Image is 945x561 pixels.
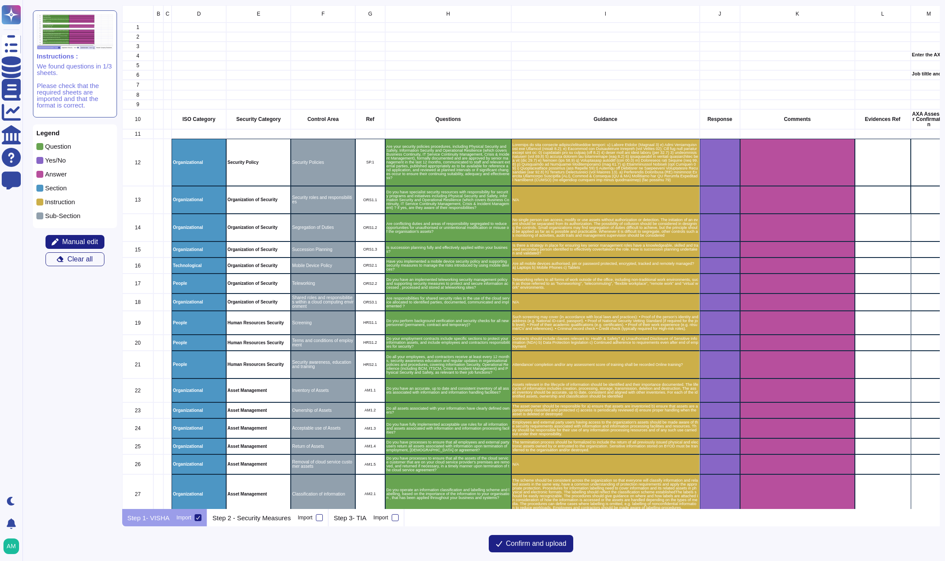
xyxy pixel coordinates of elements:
div: grid [122,5,940,509]
p: Removal of cloud service customer assets [292,460,354,469]
p: Answer [45,171,67,177]
p: Do you have processes to ensure that all the assets of the cloud service customer that are on you... [386,457,510,472]
div: 7 [122,80,153,90]
span: Manual edit [62,238,98,245]
p: Asset Management [227,444,289,449]
p: ISO Category [173,117,225,122]
p: Legend [36,130,114,136]
p: People [173,362,225,367]
p: Screening [292,321,354,325]
div: 1 [122,23,153,32]
p: Question [45,143,71,150]
p: Human Resources Security [227,362,289,367]
span: I [604,11,606,16]
div: 24 [122,418,153,438]
span: M [926,11,931,16]
p: Response [701,117,739,122]
p: Asset Management [227,408,289,413]
p: Yes/No [45,157,66,163]
p: Do you perform background verification and security checks for all new personnel (permanent, cont... [386,319,510,327]
p: Organization of Security [227,248,289,252]
p: SP.1 [357,160,384,164]
span: G [368,11,372,16]
p: AM1.1 [357,388,384,392]
p: Do your employment contracts include specific sections to protect your information assets, and in... [386,337,510,349]
p: Do all assets associated with your information have clearly defined owners? [386,407,510,414]
p: Organization of Security [227,281,289,286]
p: Step 1- VISHA [127,515,170,521]
p: ORS1.3 [357,248,384,251]
p: Contracts should include clauses relevant to: Health & Safety? a) Unauthorised Disclosure of Sens... [513,337,698,349]
div: 9 [122,100,153,109]
span: D [197,11,201,16]
p: Do you operate an information classification and labelling scheme and labelling, based on the imp... [386,488,510,500]
p: Asset Management [227,492,289,496]
p: Organizational [173,198,225,202]
p: ORS2.1 [357,264,384,267]
p: Classification of information [292,492,354,496]
p: Asset Management [227,462,289,466]
p: Security Policy [227,160,289,165]
p: Organizational [173,462,225,466]
span: B [156,11,160,16]
p: Return of Assets [292,444,354,449]
p: Inventory of Assets [292,388,354,393]
div: 20 [122,335,153,351]
p: AM2.1 [357,492,384,496]
p: Instructions : [37,53,113,59]
p: Are all mobile devices authorised, pin or password protected, encrypted, tracked and remotely man... [513,262,698,270]
span: E [257,11,260,16]
p: Employees and external party users having access to the organization’s assets should be made awar... [513,421,698,436]
p: N/A [513,300,698,304]
span: C [166,11,169,16]
div: Import [298,515,312,520]
button: Clear all [45,252,104,266]
p: Organizational [173,160,225,165]
p: Evidences Ref [856,117,909,122]
img: user [3,538,19,554]
div: 23 [122,402,153,418]
div: 25 [122,438,153,454]
div: 16 [122,258,153,274]
p: Do you have fully implemented acceptable use rules for all information and assets associated with... [386,423,510,434]
p: ORS1.2 [357,226,384,230]
div: 21 [122,351,153,378]
p: Assets relevant in the lifecycle of information should be identified and their importance documen... [513,383,698,398]
span: J [718,11,721,16]
div: 2 [122,32,153,42]
p: Step 2 - Security Measures [212,515,291,521]
p: Security Category [227,117,289,122]
p: Security awareness, education and training [292,360,354,369]
p: HRS1.2 [357,341,384,345]
p: The termination process should be formalized to include the return of all previously issued physi... [513,440,698,452]
div: 19 [122,311,153,335]
div: 18 [122,294,153,311]
div: 12 [122,139,153,186]
span: L [881,11,884,16]
span: Clear all [67,256,93,263]
button: Confirm and upload [489,535,574,552]
div: 13 [122,186,153,214]
p: Are conflicting duties and areas of responsibility segregated to reduce opportunities for unautho... [386,222,510,234]
p: Guidance [513,117,698,122]
p: Organizational [173,248,225,252]
p: Human Resources Security [227,321,289,325]
p: Asset Management [227,426,289,431]
p: Organizational [173,388,225,393]
p: Sub-Section [45,212,81,219]
p: AM1.3 [357,427,384,431]
p: ORS1.1 [357,198,384,202]
div: 11 [122,129,153,139]
p: Is there a strategy in place for ensuring key senior management roles have a knowledgeable, skill... [513,244,698,255]
p: We found questions in 1/3 sheets. Please check that the required sheets are imported and that the... [37,63,113,108]
p: People [173,321,225,325]
p: Attendance/ completion and/or any assessment score of training shall be recorded Online training? [513,363,698,367]
p: Are responsibilities for shared security roles in the use of the cloud service allocated to ident... [386,297,510,308]
p: People [173,281,225,286]
p: Ownership of Assets [292,408,354,413]
p: Segregation of Duties [292,225,354,230]
p: Teleworking refers to all forms of work outside of the office, including non-traditional work env... [513,278,698,290]
p: Such screening may cover (in accordance with local laws and practices): • Proof of the person’s i... [513,315,698,331]
p: AM1.5 [357,463,384,466]
button: user [2,537,25,556]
